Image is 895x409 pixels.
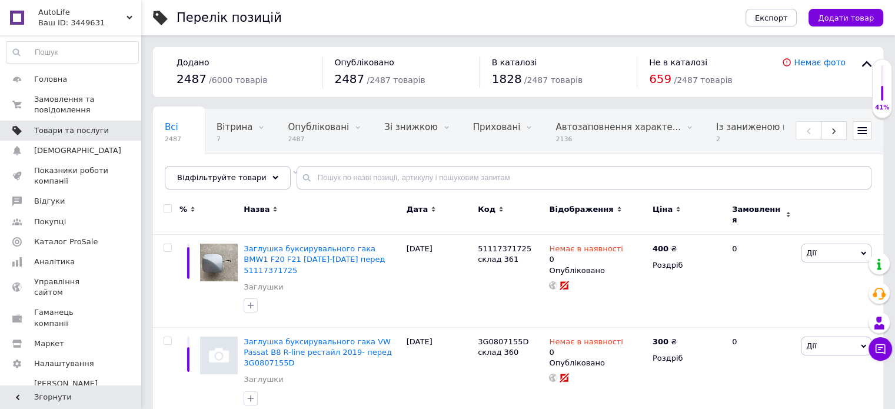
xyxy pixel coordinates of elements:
div: Перелік позицій [177,12,282,24]
span: Код [478,204,495,215]
span: 2487 [177,72,207,86]
img: Заглушка буксировочного крюка BMW1 F20 F21 2015-2019 перед 51117371725 [200,244,238,281]
div: Роздріб [653,353,722,364]
span: 2487 [288,135,349,144]
div: 0 [549,244,623,265]
b: 300 [653,337,668,346]
div: Опубліковано [549,265,646,276]
span: 2487 [334,72,364,86]
span: Гаманець компанії [34,307,109,328]
span: Дата [407,204,428,215]
img: Заглушка буксирувального гака VW Passat B8 R-line рестайл 2019- перед 3G0807155D [200,337,238,374]
span: Дії [806,341,816,350]
span: / 2487 товарів [524,75,583,85]
span: Аналітика [34,257,75,267]
a: Немає фото [794,58,846,67]
span: 3G0807155D склад 360 [478,337,528,357]
span: Експорт [755,14,788,22]
button: Додати товар [809,9,883,26]
div: [DATE] [404,235,475,328]
span: 51117371725 склад 361 [478,244,531,264]
span: Всі [165,122,178,132]
span: / 2487 товарів [367,75,425,85]
a: Заглушка буксирувального гака VW Passat B8 R-line рестайл 2019- перед 3G0807155D [244,337,392,367]
span: Управління сайтом [34,277,109,298]
a: Заглушка буксирувального гака BMW1 F20 F21 [DATE]-[DATE] перед 51117371725 [244,244,385,274]
span: Немає в наявності [549,337,623,350]
div: Роздріб [653,260,722,271]
a: Заглушки [244,282,283,292]
span: 659 [649,72,671,86]
a: Заглушки [244,374,283,385]
span: Відфільтруйте товари [177,173,267,182]
div: 0 [725,235,798,328]
div: Опубліковано [549,358,646,368]
span: Вітрина [217,122,252,132]
b: 400 [653,244,668,253]
div: Із заниженою ціною, Опубліковані [704,109,860,154]
input: Пошук [6,42,138,63]
span: Не в каталозі [649,58,707,67]
span: Замовлення та повідомлення [34,94,109,115]
span: AutoLife [38,7,127,18]
span: Опубліковані [288,122,349,132]
span: / 6000 товарів [209,75,267,85]
span: 2 [716,135,836,144]
span: Товари та послуги [34,125,109,136]
button: Чат з покупцем [869,337,892,361]
span: Відображення [549,204,613,215]
div: 0 [549,337,623,358]
span: В каталозі [492,58,537,67]
span: 2487 [165,135,181,144]
span: Ціна [653,204,673,215]
span: Показники роботи компанії [34,165,109,187]
span: [DEMOGRAPHIC_DATA] [34,145,121,156]
input: Пошук по назві позиції, артикулу і пошуковим запитам [297,166,871,189]
span: % [179,204,187,215]
span: Автозаповнення характе... [555,122,681,132]
span: Каталог ProSale [34,237,98,247]
div: 41% [873,104,891,112]
span: Додано [177,58,209,67]
span: Зі знижкою [384,122,437,132]
div: Автозаповнення характеристик [544,109,704,154]
span: Додати товар [818,14,874,22]
span: / 2487 товарів [674,75,732,85]
span: Маркет [34,338,64,349]
div: ₴ [653,337,677,347]
span: Відгуки [34,196,65,207]
span: Із заниженою ціною, Оп... [716,122,836,132]
span: Не показуються в Катал... [165,167,287,177]
div: Не показуються в Каталозі ProSale [153,154,310,199]
div: ₴ [653,244,677,254]
span: Замовлення [732,204,783,225]
button: Експорт [746,9,797,26]
span: Налаштування [34,358,94,369]
div: Ваш ID: 3449631 [38,18,141,28]
span: 7 [217,135,252,144]
span: Дії [806,248,816,257]
span: Назва [244,204,270,215]
span: 1828 [492,72,522,86]
span: Опубліковано [334,58,394,67]
span: Головна [34,74,67,85]
span: Покупці [34,217,66,227]
span: 2136 [555,135,681,144]
span: Немає в наявності [549,244,623,257]
span: Приховані [473,122,521,132]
